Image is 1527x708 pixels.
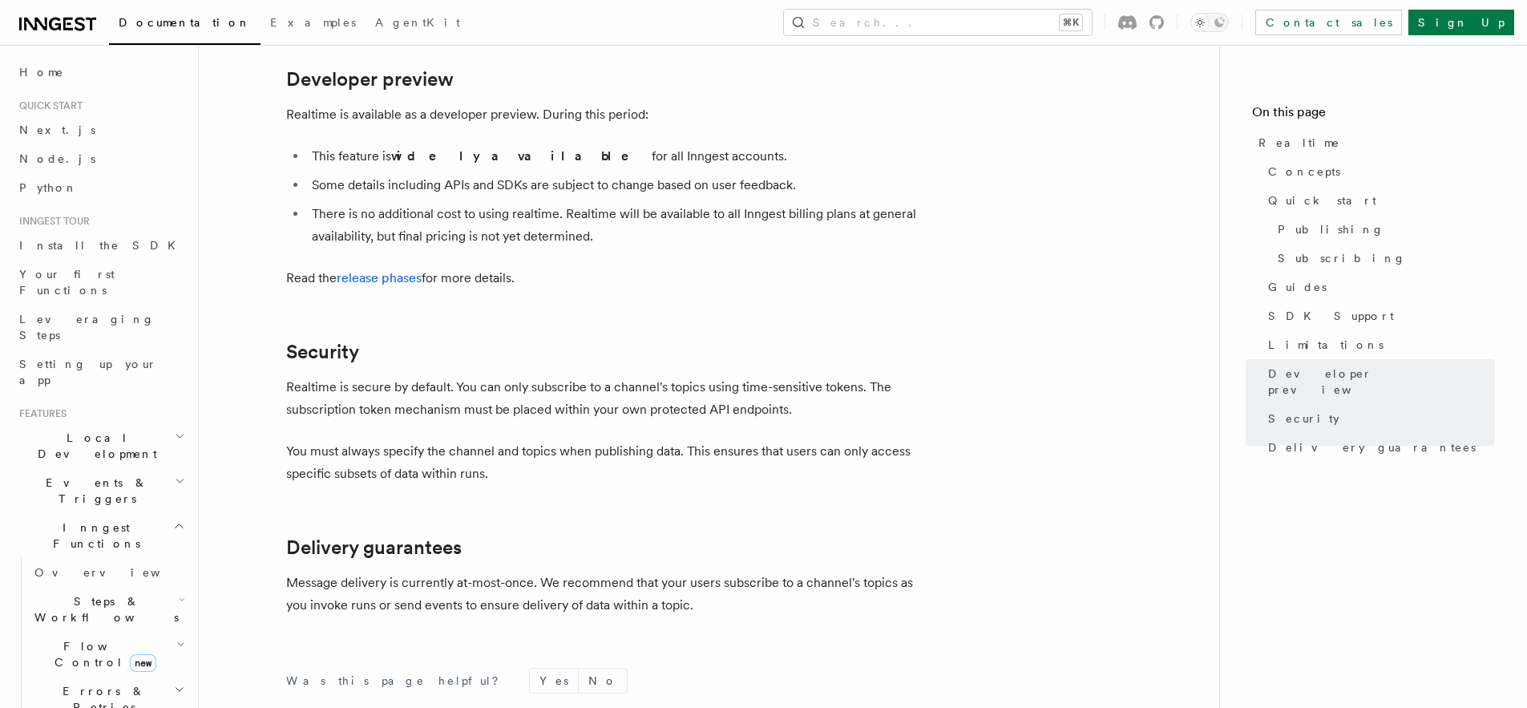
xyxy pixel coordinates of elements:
span: Publishing [1278,221,1384,237]
a: Contact sales [1255,10,1402,35]
button: Search...⌘K [784,10,1092,35]
span: Node.js [19,152,95,165]
span: Developer preview [1268,366,1495,398]
a: Install the SDK [13,231,188,260]
a: release phases [337,270,422,285]
p: Read the for more details. [286,267,927,289]
a: Examples [261,5,366,43]
a: Developer preview [286,68,454,91]
span: Examples [270,16,356,29]
button: No [579,669,627,693]
a: Security [1262,404,1495,433]
a: Node.js [13,144,188,173]
span: Inngest tour [13,215,90,228]
span: Leveraging Steps [19,313,155,342]
button: Toggle dark mode [1190,13,1229,32]
a: Subscribing [1271,244,1495,273]
a: Leveraging Steps [13,305,188,350]
span: Quick start [1268,192,1376,208]
span: Next.js [19,123,95,136]
a: Realtime [1252,128,1495,157]
a: Security [286,341,359,363]
a: Delivery guarantees [286,536,462,559]
button: Steps & Workflows [28,587,188,632]
a: Concepts [1262,157,1495,186]
a: Delivery guarantees [1262,433,1495,462]
a: SDK Support [1262,301,1495,330]
a: Quick start [1262,186,1495,215]
a: Publishing [1271,215,1495,244]
a: Documentation [109,5,261,45]
span: new [130,654,156,672]
span: Guides [1268,279,1327,295]
span: Concepts [1268,164,1340,180]
button: Flow Controlnew [28,632,188,677]
a: Limitations [1262,330,1495,359]
span: Overview [34,566,200,579]
span: Events & Triggers [13,475,175,507]
p: Was this page helpful? [286,673,510,689]
span: Steps & Workflows [28,593,179,625]
span: Quick start [13,99,83,112]
button: Inngest Functions [13,513,188,558]
span: Documentation [119,16,251,29]
span: Flow Control [28,638,176,670]
a: Developer preview [1262,359,1495,404]
span: Your first Functions [19,268,115,297]
span: Limitations [1268,337,1384,353]
span: Subscribing [1278,250,1406,266]
span: Inngest Functions [13,520,173,552]
a: Guides [1262,273,1495,301]
span: Local Development [13,430,175,462]
li: This feature is for all Inngest accounts. [307,145,927,168]
button: Local Development [13,423,188,468]
a: Home [13,58,188,87]
h4: On this page [1252,103,1495,128]
a: Next.js [13,115,188,144]
p: You must always specify the channel and topics when publishing data. This ensures that users can ... [286,440,927,485]
strong: widely available [391,148,652,164]
span: Install the SDK [19,239,185,252]
span: Realtime [1258,135,1340,151]
a: Python [13,173,188,202]
a: AgentKit [366,5,470,43]
button: Yes [530,669,578,693]
a: Sign Up [1408,10,1514,35]
span: Delivery guarantees [1268,439,1476,455]
span: AgentKit [375,16,460,29]
a: Overview [28,558,188,587]
li: There is no additional cost to using realtime. Realtime will be available to all Inngest billing ... [307,203,927,248]
kbd: ⌘K [1060,14,1082,30]
span: Features [13,407,67,420]
p: Message delivery is currently at-most-once. We recommend that your users subscribe to a channel's... [286,572,927,617]
span: Setting up your app [19,358,157,386]
p: Realtime is available as a developer preview. During this period: [286,103,927,126]
a: Your first Functions [13,260,188,305]
li: Some details including APIs and SDKs are subject to change based on user feedback. [307,174,927,196]
a: Setting up your app [13,350,188,394]
span: Python [19,181,78,194]
button: Events & Triggers [13,468,188,513]
span: Security [1268,411,1339,427]
p: Realtime is secure by default. You can only subscribe to a channel's topics using time-sensitive ... [286,376,927,421]
span: SDK Support [1268,308,1394,324]
span: Home [19,64,64,80]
